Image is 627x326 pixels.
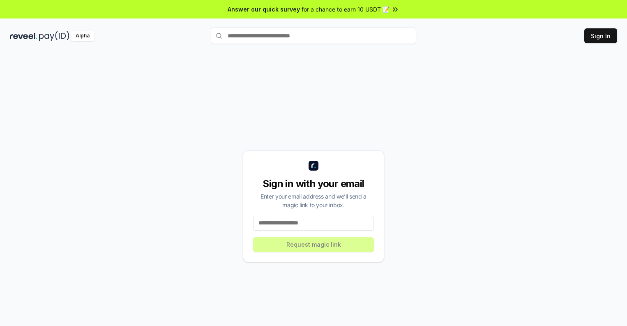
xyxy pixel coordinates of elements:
[309,161,318,171] img: logo_small
[253,177,374,190] div: Sign in with your email
[584,28,617,43] button: Sign In
[71,31,94,41] div: Alpha
[302,5,390,14] span: for a chance to earn 10 USDT 📝
[228,5,300,14] span: Answer our quick survey
[10,31,37,41] img: reveel_dark
[253,192,374,209] div: Enter your email address and we’ll send a magic link to your inbox.
[39,31,69,41] img: pay_id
